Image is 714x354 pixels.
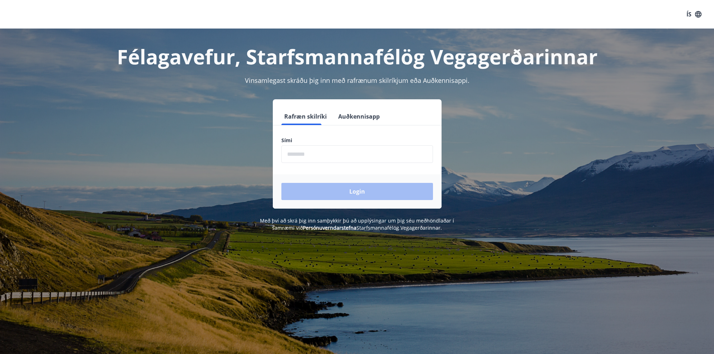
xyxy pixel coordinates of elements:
button: Rafræn skilríki [281,108,330,125]
label: Sími [281,137,433,144]
span: Vinsamlegast skráðu þig inn með rafrænum skilríkjum eða Auðkennisappi. [245,76,469,85]
span: Með því að skrá þig inn samþykkir þú að upplýsingar um þig séu meðhöndlaðar í samræmi við Starfsm... [260,217,454,231]
h1: Félagavefur, Starfsmannafélög Vegagerðarinnar [108,43,606,70]
button: ÍS [683,8,705,21]
a: Persónuverndarstefna [303,224,356,231]
button: Auðkennisapp [335,108,383,125]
